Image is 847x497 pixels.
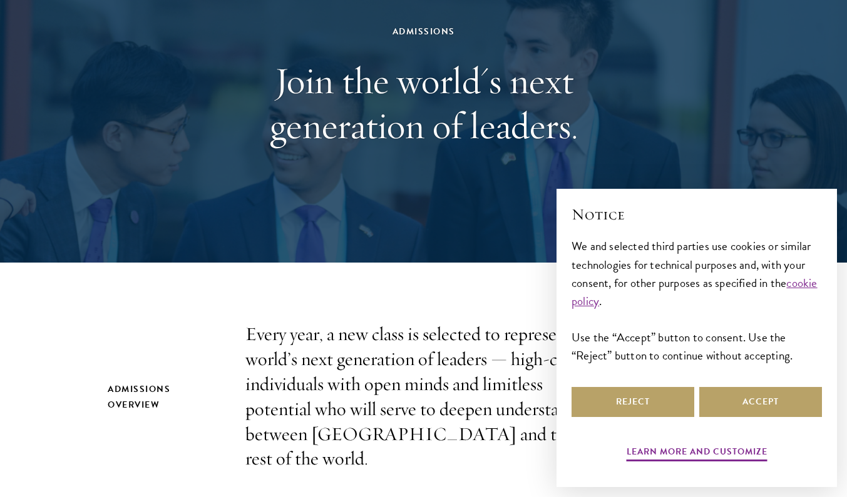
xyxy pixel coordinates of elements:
[572,204,822,225] h2: Notice
[627,444,767,463] button: Learn more and customize
[208,58,640,148] h1: Join the world's next generation of leaders.
[208,24,640,39] div: Admissions
[572,237,822,364] div: We and selected third parties use cookies or similar technologies for technical purposes and, wit...
[572,274,818,310] a: cookie policy
[572,387,694,417] button: Reject
[699,387,822,417] button: Accept
[245,322,602,471] p: Every year, a new class is selected to represent the world’s next generation of leaders — high-ca...
[108,381,220,413] h2: Admissions Overview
